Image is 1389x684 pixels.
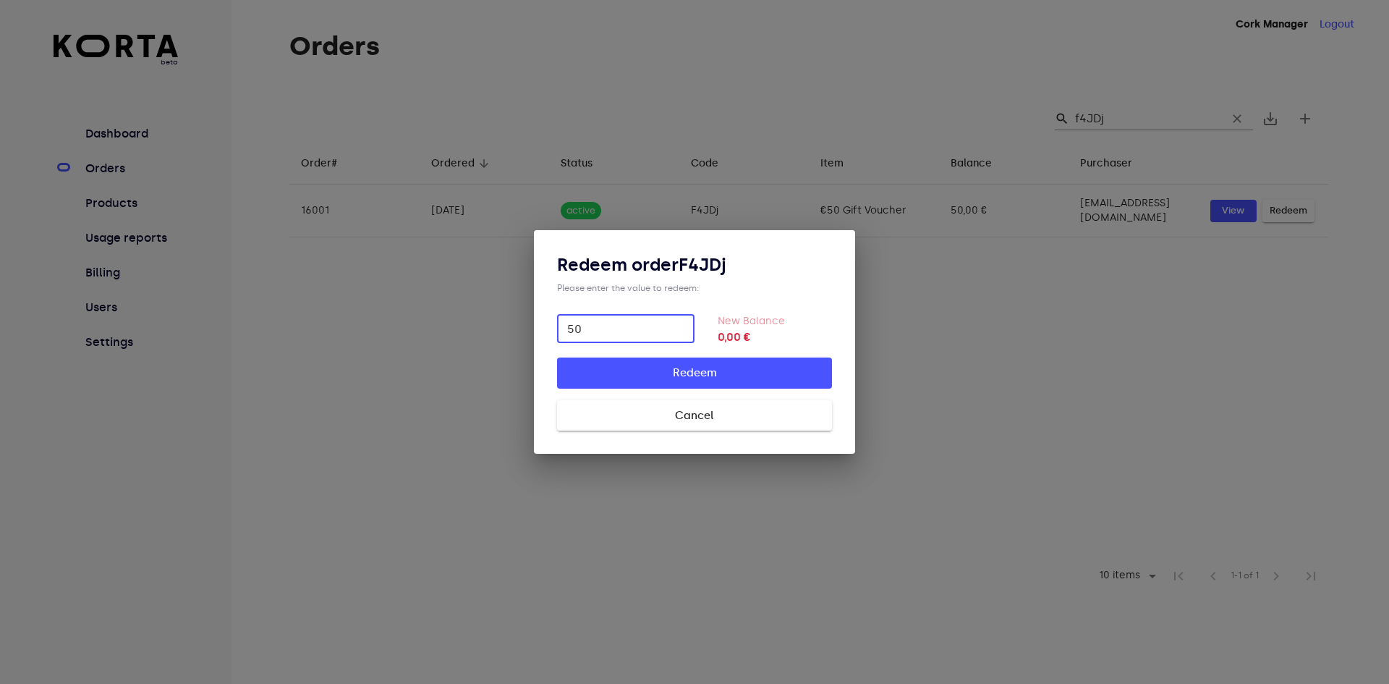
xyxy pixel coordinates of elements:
[580,406,809,425] span: Cancel
[557,400,832,431] button: Cancel
[557,253,832,276] h3: Redeem order F4JDj
[718,315,785,327] label: New Balance
[557,282,832,294] div: Please enter the value to redeem:
[718,329,832,346] strong: 0,00 €
[557,358,832,388] button: Redeem
[580,363,809,382] span: Redeem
